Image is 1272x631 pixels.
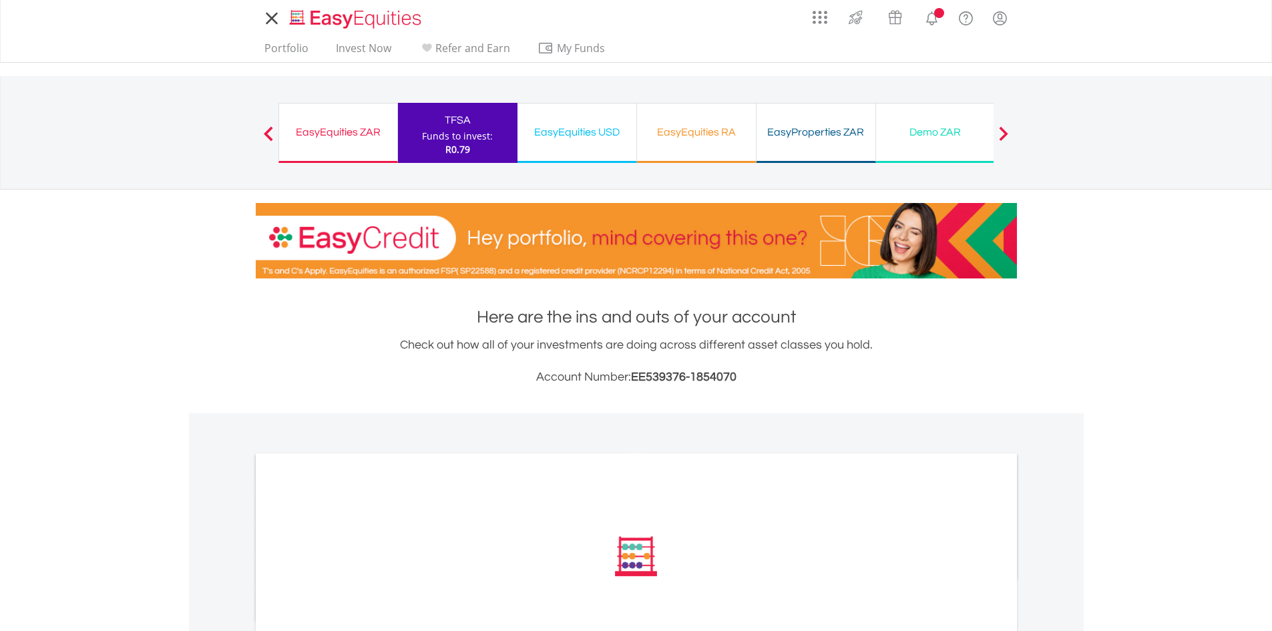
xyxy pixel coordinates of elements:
div: EasyEquities RA [645,123,748,142]
a: My Profile [983,3,1017,33]
span: My Funds [538,39,625,57]
img: EasyEquities_Logo.png [287,8,427,30]
h1: Here are the ins and outs of your account [256,305,1017,329]
div: Check out how all of your investments are doing across different asset classes you hold. [256,336,1017,387]
div: Demo ZAR [884,123,987,142]
div: Funds to invest: [422,130,493,143]
div: EasyProperties ZAR [765,123,867,142]
a: Refer and Earn [413,41,515,62]
a: Home page [284,3,427,30]
a: Portfolio [259,41,314,62]
div: EasyEquities ZAR [287,123,389,142]
img: thrive-v2.svg [845,7,867,28]
a: Invest Now [331,41,397,62]
span: Refer and Earn [435,41,510,55]
div: TFSA [406,111,509,130]
button: Previous [255,133,282,146]
a: Notifications [915,3,949,30]
div: EasyEquities USD [525,123,628,142]
a: FAQ's and Support [949,3,983,30]
a: Vouchers [875,3,915,28]
img: vouchers-v2.svg [884,7,906,28]
h3: Account Number: [256,368,1017,387]
a: AppsGrid [804,3,836,25]
img: EasyCredit Promotion Banner [256,203,1017,278]
span: EE539376-1854070 [631,371,736,383]
img: grid-menu-icon.svg [813,10,827,25]
button: Next [990,133,1017,146]
span: R0.79 [445,143,470,156]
